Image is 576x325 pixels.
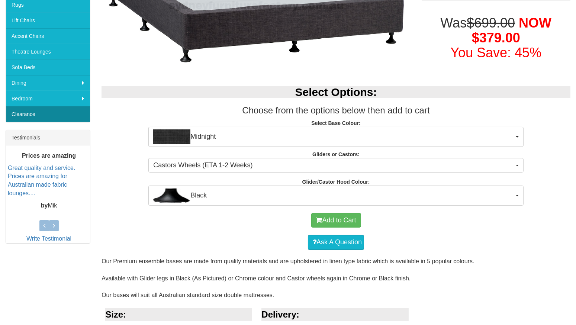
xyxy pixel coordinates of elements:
[153,129,514,144] span: Midnight
[6,106,90,122] a: Clearance
[41,202,48,209] b: by
[153,129,190,144] img: Midnight
[308,235,364,250] a: Ask A Question
[467,15,515,30] del: $699.00
[6,130,90,145] div: Testimonials
[8,202,90,210] p: Mik
[6,75,90,91] a: Dining
[302,179,370,185] strong: Glider/Castor Hood Colour:
[22,152,76,159] b: Prices are amazing
[261,308,408,321] div: Delivery:
[311,213,361,228] button: Add to Cart
[148,127,524,147] button: MidnightMidnight
[311,120,360,126] strong: Select Base Colour:
[6,44,90,59] a: Theatre Lounges
[153,161,514,170] span: Castors Wheels (ETA 1-2 Weeks)
[105,308,252,321] div: Size:
[8,165,75,197] a: Great quality and service. Prices are amazing for Australian made fabric lounges....
[6,59,90,75] a: Sofa Beds
[312,151,360,157] strong: Gliders or Castors:
[153,188,514,203] span: Black
[102,106,570,115] h3: Choose from the options below then add to cart
[295,86,377,98] b: Select Options:
[26,235,71,242] a: Write Testimonial
[6,91,90,106] a: Bedroom
[450,45,541,60] font: You Save: 45%
[472,15,551,45] span: NOW $379.00
[422,16,570,60] h1: Was
[148,186,524,206] button: BlackBlack
[153,188,190,203] img: Black
[148,158,524,173] button: Castors Wheels (ETA 1-2 Weeks)
[6,28,90,44] a: Accent Chairs
[6,13,90,28] a: Lift Chairs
